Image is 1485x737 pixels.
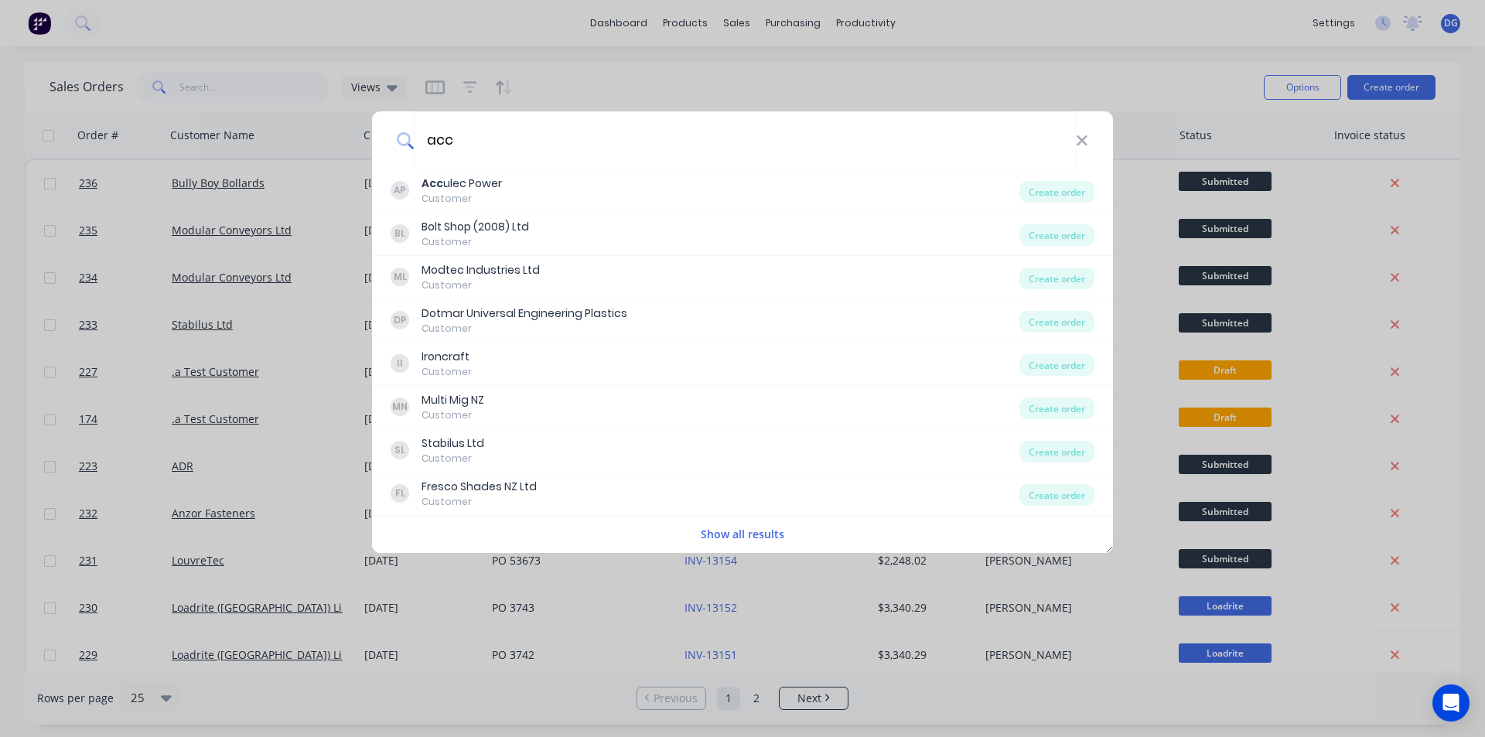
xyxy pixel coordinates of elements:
[696,525,789,543] button: Show all results
[391,441,409,459] div: SL
[391,354,409,373] div: II
[1019,398,1094,419] div: Create order
[422,176,502,192] div: ulec Power
[391,181,409,200] div: AP
[1019,484,1094,506] div: Create order
[422,392,484,408] div: Multi Mig NZ
[422,435,484,452] div: Stabilus Ltd
[422,219,529,235] div: Bolt Shop (2008) Ltd
[414,111,1076,169] input: Enter a customer name to create a new order...
[422,176,443,191] b: Acc
[391,484,409,503] div: FL
[1019,268,1094,289] div: Create order
[422,192,502,206] div: Customer
[422,495,537,509] div: Customer
[1019,441,1094,462] div: Create order
[1019,181,1094,203] div: Create order
[1019,224,1094,246] div: Create order
[422,322,627,336] div: Customer
[422,235,529,249] div: Customer
[422,408,484,422] div: Customer
[422,278,540,292] div: Customer
[422,262,540,278] div: Modtec Industries Ltd
[1019,354,1094,376] div: Create order
[422,349,472,365] div: Ironcraft
[1019,311,1094,333] div: Create order
[1432,684,1470,722] div: Open Intercom Messenger
[422,479,537,495] div: Fresco Shades NZ Ltd
[391,224,409,243] div: BL
[422,452,484,466] div: Customer
[391,268,409,286] div: ML
[391,398,409,416] div: MN
[391,311,409,329] div: DP
[422,365,472,379] div: Customer
[422,305,627,322] div: Dotmar Universal Engineering Plastics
